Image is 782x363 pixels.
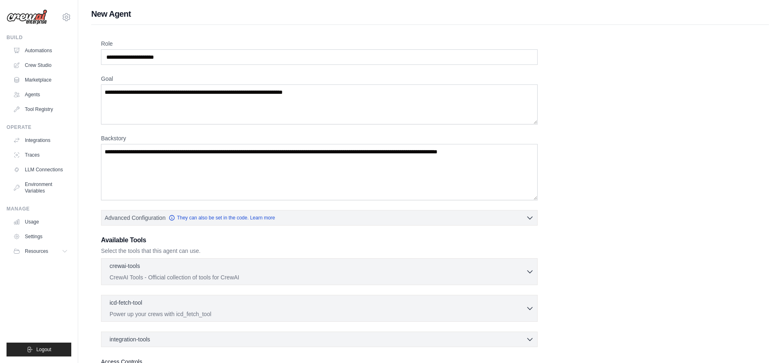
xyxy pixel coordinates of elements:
a: Settings [10,230,71,243]
span: Logout [36,346,51,353]
a: LLM Connections [10,163,71,176]
div: Build [7,34,71,41]
p: crewai-tools [110,262,140,270]
button: integration-tools [105,335,534,343]
a: Environment Variables [10,178,71,197]
a: Crew Studio [10,59,71,72]
div: Operate [7,124,71,131]
button: Resources [10,245,71,258]
h3: Available Tools [101,235,538,245]
label: Backstory [101,134,538,142]
span: Advanced Configuration [105,214,165,222]
button: Logout [7,343,71,356]
p: Select the tools that this agent can use. [101,247,538,255]
h1: New Agent [91,8,769,20]
a: Agents [10,88,71,101]
a: Integrations [10,134,71,147]
button: icd-fetch-tool Power up your crews with icd_fetch_tool [105,299,534,318]
label: Goal [101,75,538,83]
a: They can also be set in the code. Learn more [169,215,275,221]
a: Marketplace [10,73,71,86]
p: Power up your crews with icd_fetch_tool [110,310,526,318]
div: Manage [7,206,71,212]
a: Traces [10,148,71,162]
button: crewai-tools CrewAI Tools - Official collection of tools for CrewAI [105,262,534,281]
button: Advanced Configuration They can also be set in the code. Learn more [101,210,537,225]
a: Automations [10,44,71,57]
span: integration-tools [110,335,150,343]
span: Resources [25,248,48,255]
a: Tool Registry [10,103,71,116]
p: CrewAI Tools - Official collection of tools for CrewAI [110,273,526,281]
label: Role [101,40,538,48]
a: Usage [10,215,71,228]
p: icd-fetch-tool [110,299,142,307]
img: Logo [7,9,47,25]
